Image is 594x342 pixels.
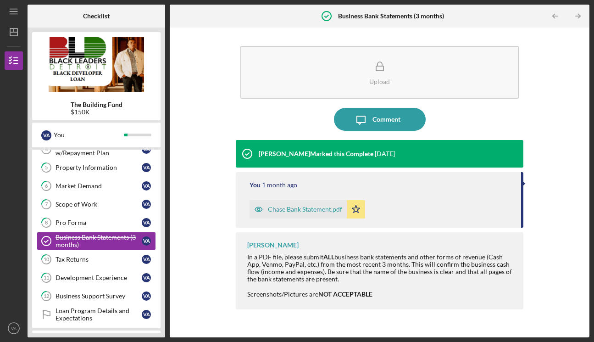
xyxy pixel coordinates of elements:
tspan: 10 [44,257,50,263]
a: 7Scope of WorkVA [37,195,156,213]
div: Market Demand [56,182,142,190]
tspan: 5 [45,165,48,171]
div: V A [142,236,151,246]
div: Business Bank Statements (3 months) [56,234,142,248]
div: V A [41,130,51,140]
button: VA [5,319,23,337]
a: Loan Program Details and ExpectationsVA [37,305,156,324]
tspan: 8 [45,220,48,226]
div: V A [142,292,151,301]
div: V A [142,218,151,227]
div: Upload [369,78,390,85]
tspan: 7 [45,202,48,207]
a: 8Pro FormaVA [37,213,156,232]
div: Development Experience [56,274,142,281]
b: Checklist [83,12,110,20]
tspan: 11 [44,275,49,281]
button: Upload [240,46,519,99]
a: 6Market DemandVA [37,177,156,195]
div: Tax Returns [56,256,142,263]
div: V A [142,310,151,319]
strong: ALL [323,253,334,261]
tspan: 4 [45,146,48,152]
a: 5Property InformationVA [37,158,156,177]
button: Chase Bank Statement.pdf [250,200,365,219]
text: VA [11,326,17,331]
div: [PERSON_NAME] Marked this Complete [259,150,373,157]
div: [PERSON_NAME] [247,241,299,249]
img: Product logo [32,37,161,92]
div: Chase Bank Statement.pdf [268,206,342,213]
div: V A [142,255,151,264]
div: V A [142,181,151,191]
div: Property Information [56,164,142,171]
tspan: 6 [45,183,48,189]
time: 2025-07-31 13:46 [262,181,297,189]
button: Comment [334,108,426,131]
strong: NOT ACCEPTABLE [318,290,372,298]
a: Business Bank Statements (3 months)VA [37,232,156,250]
div: V A [142,163,151,172]
div: Scope of Work [56,201,142,208]
a: 11Development ExperienceVA [37,269,156,287]
tspan: 12 [44,293,49,299]
time: 2025-08-07 15:08 [375,150,395,157]
div: You [250,181,261,189]
div: Pro Forma [56,219,142,226]
a: 10Tax ReturnsVA [37,250,156,269]
div: In a PDF file, please submit business bank statements and other forms of revenue (Cash App, Venmo... [247,253,514,283]
div: Loan Program Details and Expectations [56,307,142,322]
div: Screenshots/Pictures are [247,291,514,298]
b: Business Bank Statements (3 months) [338,12,444,20]
div: V A [142,273,151,282]
b: The Building Fund [71,101,122,108]
div: Business Support Survey [56,292,142,300]
div: $150K [71,108,122,116]
div: V A [142,200,151,209]
div: Comment [372,108,400,131]
div: You [54,127,124,143]
a: 12Business Support SurveyVA [37,287,156,305]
